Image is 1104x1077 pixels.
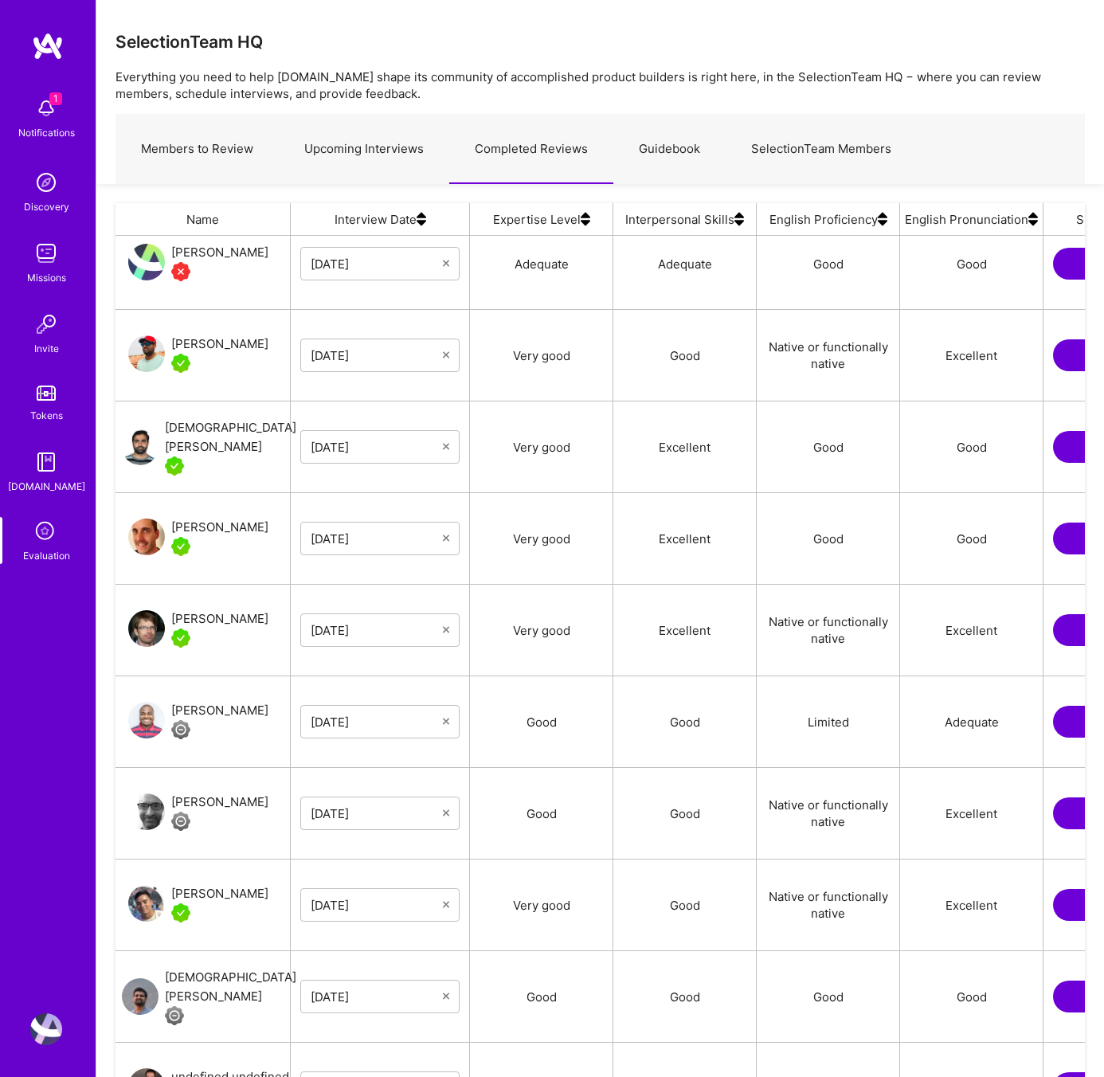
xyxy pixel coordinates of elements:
img: A.Teamer in Residence [171,354,190,373]
img: User Avatar [128,702,165,738]
input: Select Date... [311,805,443,821]
img: Limited Access [171,812,190,831]
img: Invite [30,308,62,340]
div: Excellent [613,493,757,584]
div: [PERSON_NAME] [171,243,268,262]
img: sort [878,203,887,235]
img: A.Teamer in Residence [171,537,190,556]
div: Good [757,951,900,1042]
a: User Avatar[DEMOGRAPHIC_DATA][PERSON_NAME]A.Teamer in Residence [122,418,296,476]
div: [PERSON_NAME] [171,335,268,354]
div: Good [470,768,613,859]
a: User Avatar[DEMOGRAPHIC_DATA] [PERSON_NAME]Limited Access [122,968,296,1025]
div: Good [613,310,757,401]
img: teamwork [30,237,62,269]
div: Interpersonal Skills [613,203,757,235]
img: User Avatar [128,335,165,372]
div: Invite [34,340,59,357]
div: Good [613,860,757,950]
div: [DEMOGRAPHIC_DATA] [PERSON_NAME] [165,968,296,1006]
a: User Avatar[PERSON_NAME]A.Teamer in Residence [128,609,268,651]
div: Expertise Level [470,203,613,235]
div: Good [757,218,900,309]
img: tokens [37,386,56,401]
div: Native or functionally native [757,768,900,859]
img: discovery [30,166,62,198]
div: Very good [470,860,613,950]
div: Good [613,676,757,767]
a: SelectionTeam Members [726,115,917,184]
div: [DEMOGRAPHIC_DATA][PERSON_NAME] [165,418,296,456]
div: Notifications [18,124,75,141]
div: [PERSON_NAME] [171,793,268,812]
i: icon SelectionTeam [31,517,61,547]
div: Good [613,768,757,859]
div: Tokens [30,407,63,424]
img: User Avatar [122,429,159,465]
img: Limited Access [165,1006,184,1025]
a: User Avatar [26,1013,66,1045]
img: User Avatar [128,793,165,830]
img: User Avatar [30,1013,62,1045]
div: Discovery [24,198,69,215]
img: sort [1028,203,1038,235]
div: Native or functionally native [757,585,900,676]
div: Limited [757,676,900,767]
div: English Pronunciation [900,203,1043,235]
img: User Avatar [128,244,165,280]
input: Select Date... [311,439,443,455]
div: Excellent [900,860,1043,950]
div: [DOMAIN_NAME] [8,478,85,495]
div: Good [900,401,1043,492]
div: Native or functionally native [757,860,900,950]
img: User Avatar [128,885,165,922]
img: A.Teamer in Residence [165,456,184,476]
input: Select Date... [311,897,443,913]
input: Select Date... [311,256,443,272]
input: Select Date... [311,347,443,363]
span: 1 [49,92,62,105]
input: Select Date... [311,989,443,1005]
a: User Avatar[PERSON_NAME]Limited Access [128,793,268,834]
div: Good [757,401,900,492]
div: Excellent [613,401,757,492]
div: Excellent [900,768,1043,859]
img: sort [417,203,426,235]
div: Good [470,951,613,1042]
div: Missions [27,269,66,286]
img: Limited Access [171,720,190,739]
a: Members to Review [115,115,279,184]
img: logo [32,32,64,61]
img: bell [30,92,62,124]
div: Adequate [470,218,613,309]
div: Good [900,951,1043,1042]
div: Good [900,493,1043,584]
a: User Avatar[PERSON_NAME]A.Teamer in Residence [128,335,268,376]
a: User Avatar[PERSON_NAME]Unqualified [128,243,268,284]
div: Good [613,951,757,1042]
img: User Avatar [128,610,165,647]
a: Completed Reviews [449,115,613,184]
div: Native or functionally native [757,310,900,401]
div: Excellent [900,310,1043,401]
div: Interview Date [291,203,470,235]
input: Select Date... [311,531,443,546]
a: Guidebook [613,115,726,184]
div: Good [757,493,900,584]
div: Name [115,203,291,235]
div: English Proficiency [757,203,900,235]
div: Very good [470,585,613,676]
img: User Avatar [122,978,159,1015]
div: [PERSON_NAME] [171,518,268,537]
img: User Avatar [128,519,165,555]
div: [PERSON_NAME] [171,884,268,903]
img: sort [734,203,744,235]
div: Very good [470,310,613,401]
div: Adequate [613,218,757,309]
img: A.Teamer in Residence [171,629,190,648]
div: Good [470,676,613,767]
input: Select Date... [311,714,443,730]
div: Excellent [613,585,757,676]
p: Everything you need to help [DOMAIN_NAME] shape its community of accomplished product builders is... [115,69,1085,102]
div: Evaluation [23,547,70,564]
